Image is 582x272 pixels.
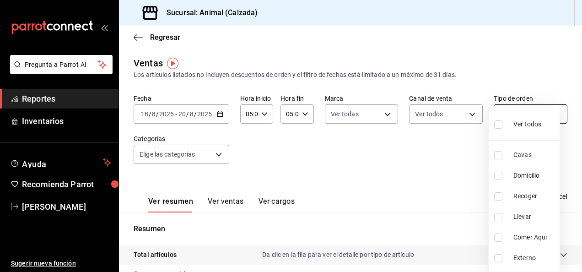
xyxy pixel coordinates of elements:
[513,233,556,242] span: Comer Aqui
[513,150,556,160] span: Cavas
[513,253,556,263] span: Externo
[513,120,541,129] span: Ver todos
[513,212,556,222] span: Llevar
[513,191,556,201] span: Recoger
[513,171,556,180] span: Domicilio
[167,58,178,69] img: Marcador de información sobre herramientas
